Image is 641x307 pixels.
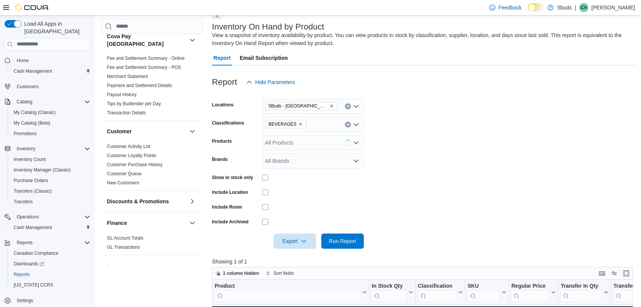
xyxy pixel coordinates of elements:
[8,175,93,186] button: Purchase Orders
[107,180,139,185] a: New Customers
[15,4,49,11] img: Cova
[107,33,186,48] h3: Cova Pay [GEOGRAPHIC_DATA]
[511,282,550,302] div: Regular Price
[14,199,33,205] span: Transfers
[353,122,359,128] button: Open list of options
[107,153,156,159] span: Customer Loyalty Points
[17,214,39,220] span: Operations
[2,295,93,306] button: Settings
[21,20,90,35] span: Load All Apps in [GEOGRAPHIC_DATA]
[212,189,248,195] label: Include Location
[511,282,556,302] button: Regular Price
[14,68,52,74] span: Cash Management
[17,146,35,152] span: Inventory
[107,143,151,150] span: Customer Activity List
[107,153,156,158] a: Customer Loyalty Points
[353,103,359,109] button: Open list of options
[212,78,237,87] h3: Report
[107,198,186,205] button: Discounts & Promotions
[14,97,35,106] button: Catalog
[561,282,602,302] div: Transfer In Qty
[11,165,90,175] span: Inventory Manager (Classic)
[215,282,361,290] div: Product
[240,50,288,65] span: Email Subscription
[11,259,47,268] a: Dashboards
[107,128,186,135] button: Customer
[581,3,587,12] span: CA
[11,197,90,206] span: Transfers
[467,282,500,290] div: SKU
[591,3,635,12] p: [PERSON_NAME]
[14,167,71,173] span: Inventory Manager (Classic)
[107,219,127,227] h3: Finance
[372,282,407,302] div: In Stock Qty
[269,102,328,110] span: 5Buds - [GEOGRAPHIC_DATA]
[14,56,32,65] a: Home
[8,118,93,128] button: My Catalog (Beta)
[11,270,90,279] span: Reports
[14,296,36,305] a: Settings
[561,282,608,302] button: Transfer In Qty
[273,270,294,276] span: Sort fields
[223,270,259,276] span: 1 column hidden
[14,131,37,137] span: Promotions
[8,248,93,259] button: Canadian Compliance
[2,212,93,222] button: Operations
[11,281,90,290] span: Washington CCRS
[107,262,186,270] button: Inventory
[8,154,93,165] button: Inventory Count
[265,102,337,110] span: 5Buds - Weyburn
[107,56,185,61] a: Fee and Settlement Summary - Online
[212,258,637,265] p: Showing 1 of 1
[265,120,306,128] span: BEVERAGES
[107,262,131,270] h3: Inventory
[107,101,161,107] span: Tips by Budtender per Day
[561,282,602,290] div: Transfer In Qty
[2,237,93,248] button: Reports
[8,107,93,118] button: My Catalog (Classic)
[101,234,203,255] div: Finance
[8,196,93,207] button: Transfers
[14,212,42,221] button: Operations
[14,250,58,256] span: Canadian Compliance
[14,120,50,126] span: My Catalog (Beta)
[345,122,351,128] button: Clear input
[11,176,90,185] span: Purchase Orders
[107,219,186,227] button: Finance
[14,97,90,106] span: Catalog
[107,83,172,89] span: Payment and Settlement Details
[14,82,42,91] a: Customers
[579,3,588,12] div: Catherine Antonichuk
[14,261,44,267] span: Dashboards
[17,84,39,90] span: Customers
[14,56,90,65] span: Home
[498,4,522,11] span: Feedback
[353,140,359,146] button: Open list of options
[215,282,367,302] button: Product
[2,143,93,154] button: Inventory
[8,222,93,233] button: Cash Management
[8,66,93,76] button: Cash Management
[622,269,631,278] button: Enter fullscreen
[107,64,181,70] span: Fee and Settlement Summary - POS
[215,282,361,302] div: Product
[11,129,40,138] a: Promotions
[14,82,90,91] span: Customers
[11,197,36,206] a: Transfers
[14,144,90,153] span: Inventory
[107,110,146,115] a: Transaction Details
[11,249,61,258] a: Canadian Compliance
[353,158,359,164] button: Open list of options
[101,142,203,190] div: Customer
[11,155,90,164] span: Inventory Count
[329,104,334,108] button: Remove 5Buds - Weyburn from selection in this group
[11,67,90,76] span: Cash Management
[212,204,242,210] label: Include Room
[188,197,197,206] button: Discounts & Promotions
[212,219,248,225] label: Include Archived
[11,223,55,232] a: Cash Management
[2,97,93,107] button: Catalog
[14,296,90,305] span: Settings
[255,78,295,86] span: Hide Parameters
